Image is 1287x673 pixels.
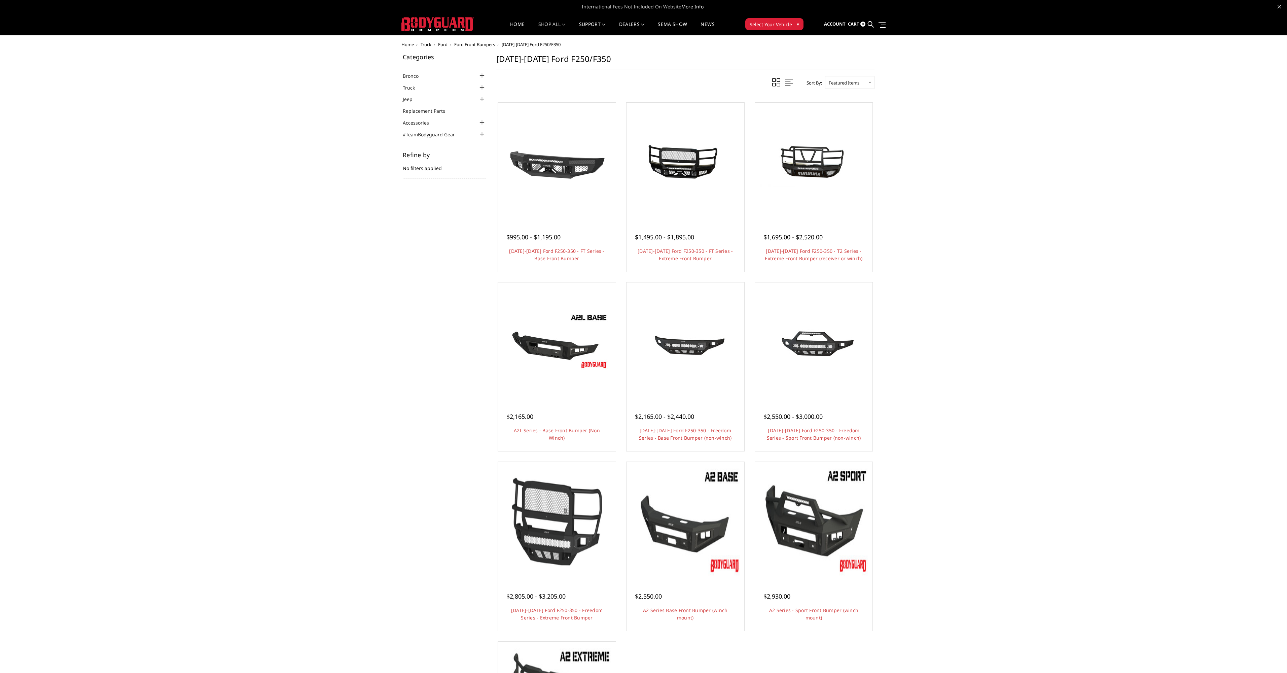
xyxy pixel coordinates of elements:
[643,607,728,621] a: A2 Series Base Front Bumper (winch mount)
[500,464,614,578] a: 2017-2022 Ford F250-350 - Freedom Series - Extreme Front Bumper 2017-2022 Ford F250-350 - Freedom...
[638,248,733,262] a: [DATE]-[DATE] Ford F250-350 - FT Series - Extreme Front Bumper
[500,104,614,219] a: 2017-2022 Ford F250-350 - FT Series - Base Front Bumper
[511,607,603,621] a: [DATE]-[DATE] Ford F250-350 - Freedom Series - Extreme Front Bumper
[496,54,874,69] h1: [DATE]-[DATE] Ford F250/F350
[639,427,732,441] a: [DATE]-[DATE] Ford F250-350 - Freedom Series - Base Front Bumper (non-winch)
[506,233,561,241] span: $995.00 - $1,195.00
[803,78,822,88] label: Sort By:
[421,41,431,47] a: Truck
[797,21,799,28] span: ▾
[658,22,687,35] a: SEMA Show
[503,131,611,192] img: 2017-2022 Ford F250-350 - FT Series - Base Front Bumper
[579,22,606,35] a: Support
[757,284,871,399] a: 2017-2022 Ford F250-350 - Freedom Series - Sport Front Bumper (non-winch) 2017-2022 Ford F250-350...
[848,15,865,33] a: Cart 0
[681,3,704,10] a: More Info
[500,284,614,399] a: A2L Series - Base Front Bumper (Non Winch) A2L Series - Base Front Bumper (Non Winch)
[745,18,803,30] button: Select Your Vehicle
[757,104,871,219] a: 2017-2022 Ford F250-350 - T2 Series - Extreme Front Bumper (receiver or winch) 2017-2022 Ford F25...
[401,41,414,47] a: Home
[403,84,423,91] a: Truck
[763,412,823,420] span: $2,550.00 - $3,000.00
[757,464,871,578] a: A2 Series - Sport Front Bumper (winch mount) A2 Series - Sport Front Bumper (winch mount)
[438,41,448,47] a: Ford
[628,464,743,578] a: A2 Series Base Front Bumper (winch mount) A2 Series Base Front Bumper (winch mount)
[401,17,474,31] img: BODYGUARD BUMPERS
[403,152,486,179] div: No filters applied
[628,284,743,399] a: 2017-2022 Ford F250-350 - Freedom Series - Base Front Bumper (non-winch) 2017-2022 Ford F250-350 ...
[635,592,662,600] span: $2,550.00
[538,22,566,35] a: shop all
[514,427,600,441] a: A2L Series - Base Front Bumper (Non Winch)
[763,233,823,241] span: $1,695.00 - $2,520.00
[628,104,743,219] a: 2017-2022 Ford F250-350 - FT Series - Extreme Front Bumper 2017-2022 Ford F250-350 - FT Series - ...
[635,412,694,420] span: $2,165.00 - $2,440.00
[763,592,790,600] span: $2,930.00
[509,248,604,262] a: [DATE]-[DATE] Ford F250-350 - FT Series - Base Front Bumper
[403,152,486,158] h5: Refine by
[502,41,561,47] span: [DATE]-[DATE] Ford F250/F350
[506,592,566,600] span: $2,805.00 - $3,205.00
[403,96,421,103] a: Jeep
[769,607,858,621] a: A2 Series - Sport Front Bumper (winch mount)
[454,41,495,47] a: Ford Front Bumpers
[619,22,645,35] a: Dealers
[403,131,463,138] a: #TeamBodyguard Gear
[701,22,714,35] a: News
[848,21,859,27] span: Cart
[765,248,862,262] a: [DATE]-[DATE] Ford F250-350 - T2 Series - Extreme Front Bumper (receiver or winch)
[403,119,437,126] a: Accessories
[750,21,792,28] span: Select Your Vehicle
[403,107,454,114] a: Replacement Parts
[824,15,846,33] a: Account
[824,21,846,27] span: Account
[767,427,861,441] a: [DATE]-[DATE] Ford F250-350 - Freedom Series - Sport Front Bumper (non-winch)
[403,54,486,60] h5: Categories
[403,72,427,79] a: Bronco
[510,22,525,35] a: Home
[635,233,694,241] span: $1,495.00 - $1,895.00
[860,22,865,27] span: 0
[506,412,533,420] span: $2,165.00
